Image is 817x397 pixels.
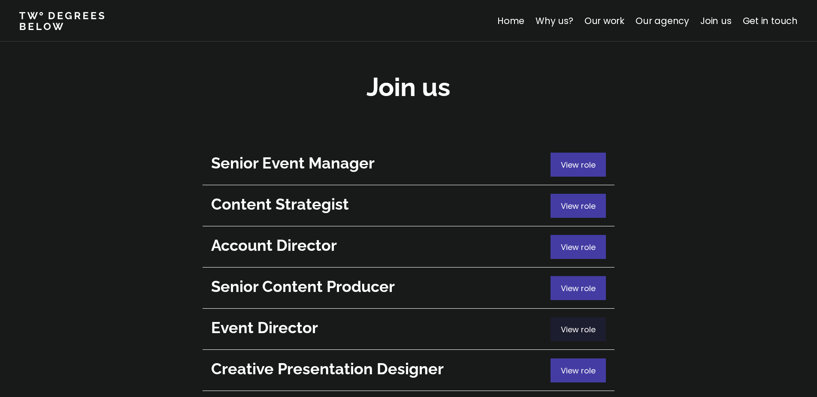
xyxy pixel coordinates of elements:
[203,144,614,185] a: Senior Event ManagerView role
[561,283,596,294] span: View role
[561,159,596,170] span: View role
[211,194,546,215] h2: Content Strategist
[211,317,546,338] h2: Event Director
[584,15,624,27] a: Our work
[561,324,596,335] span: View role
[561,242,596,253] span: View role
[561,365,596,376] span: View role
[203,350,614,391] a: Creative Presentation DesignerView role
[211,235,546,256] h2: Account Director
[497,15,524,27] a: Home
[211,153,546,174] h2: Senior Event Manager
[211,276,546,297] h2: Senior Content Producer
[743,15,798,27] a: Get in touch
[536,15,573,27] a: Why us?
[203,226,614,268] a: Account DirectorView role
[635,15,689,27] a: Our agency
[366,70,451,105] h2: Join us
[561,201,596,211] span: View role
[203,185,614,226] a: Content StrategistView role
[700,15,732,27] a: Join us
[203,309,614,350] a: Event DirectorView role
[203,268,614,309] a: Senior Content ProducerView role
[211,358,546,379] h2: Creative Presentation Designer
